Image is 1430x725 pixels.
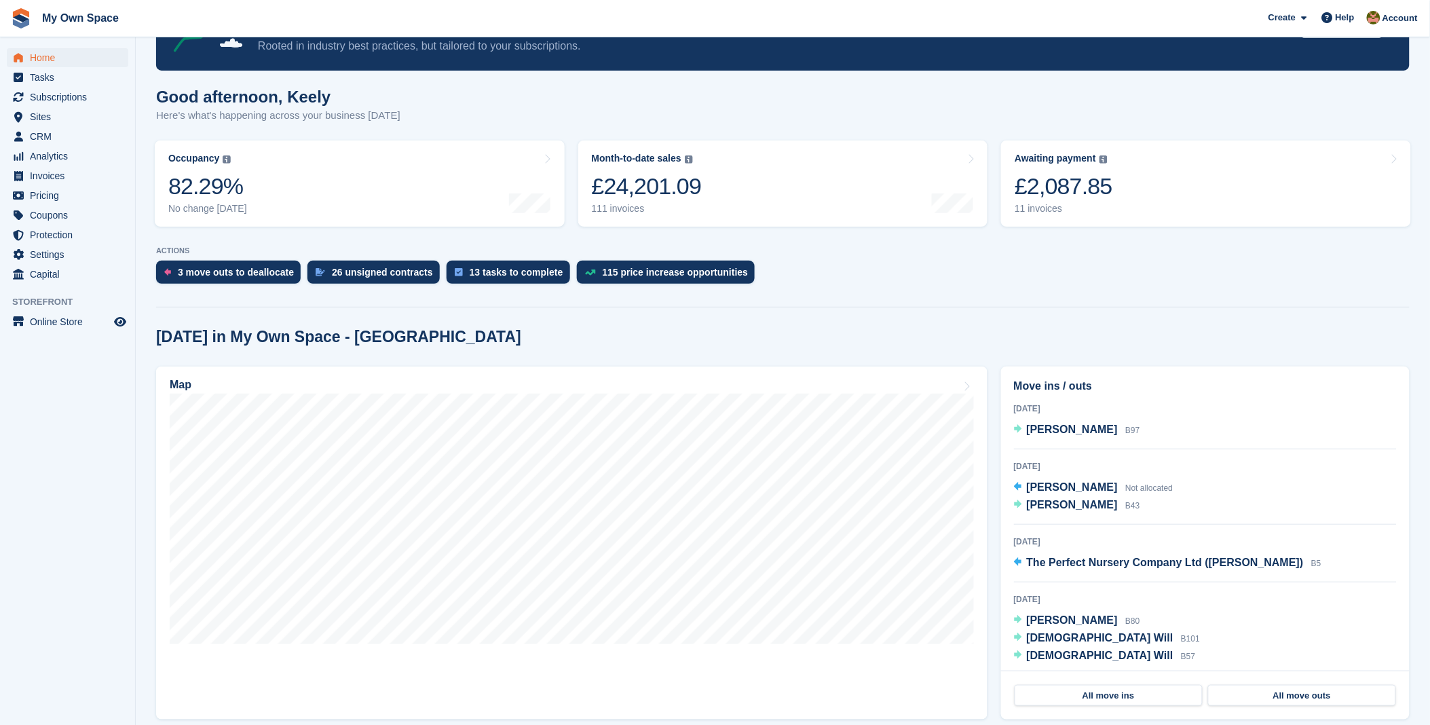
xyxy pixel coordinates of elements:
span: B43 [1125,501,1140,510]
span: [PERSON_NAME] [1027,499,1118,510]
span: Subscriptions [30,88,111,107]
div: No change [DATE] [168,203,247,215]
div: Awaiting payment [1015,153,1096,164]
p: ACTIONS [156,246,1410,255]
span: B80 [1125,616,1140,626]
a: 3 move outs to deallocate [156,261,307,291]
span: Home [30,48,111,67]
img: icon-info-grey-7440780725fd019a000dd9b08b2336e03edf1995a4989e88bcd33f0948082b44.svg [223,155,231,164]
span: B57 [1181,652,1195,661]
div: 115 price increase opportunities [603,267,749,278]
div: [DATE] [1014,536,1397,548]
img: price_increase_opportunities-93ffe204e8149a01c8c9dc8f82e8f89637d9d84a8eef4429ea346261dce0b2c0.svg [585,269,596,276]
div: £24,201.09 [592,172,702,200]
div: [DATE] [1014,593,1397,606]
a: menu [7,88,128,107]
span: [PERSON_NAME] [1027,424,1118,435]
img: icon-info-grey-7440780725fd019a000dd9b08b2336e03edf1995a4989e88bcd33f0948082b44.svg [1099,155,1108,164]
span: Account [1382,12,1418,25]
span: Not allocated [1125,483,1173,493]
a: The Perfect Nursery Company Ltd ([PERSON_NAME]) B5 [1014,555,1321,572]
a: [PERSON_NAME] B97 [1014,422,1140,439]
span: Online Store [30,312,111,331]
h2: Move ins / outs [1014,378,1397,394]
a: My Own Space [37,7,124,29]
a: menu [7,312,128,331]
a: [PERSON_NAME] B80 [1014,612,1140,630]
a: menu [7,107,128,126]
span: [DEMOGRAPHIC_DATA] Will [1027,650,1173,661]
a: menu [7,265,128,284]
span: [PERSON_NAME] [1027,614,1118,626]
span: The Perfect Nursery Company Ltd ([PERSON_NAME]) [1027,557,1304,568]
span: Capital [30,265,111,284]
span: Pricing [30,186,111,205]
a: Occupancy 82.29% No change [DATE] [155,141,565,227]
a: All move outs [1208,685,1396,707]
div: [DATE] [1014,460,1397,472]
a: menu [7,166,128,185]
span: Protection [30,225,111,244]
a: Month-to-date sales £24,201.09 111 invoices [578,141,988,227]
a: 26 unsigned contracts [307,261,447,291]
img: contract_signature_icon-13c848040528278c33f63329250d36e43548de30e8caae1d1a13099fd9432cc5.svg [316,268,325,276]
img: stora-icon-8386f47178a22dfd0bd8f6a31ec36ba5ce8667c1dd55bd0f319d3a0aa187defe.svg [11,8,31,29]
span: [DEMOGRAPHIC_DATA] Will [1027,632,1173,644]
span: Coupons [30,206,111,225]
a: menu [7,186,128,205]
div: Occupancy [168,153,219,164]
span: Storefront [12,295,135,309]
a: [PERSON_NAME] B43 [1014,497,1140,515]
a: [DEMOGRAPHIC_DATA] Will B101 [1014,630,1201,648]
span: B5 [1311,559,1321,568]
a: [PERSON_NAME] Not allocated [1014,479,1173,497]
h2: Map [170,379,191,391]
a: Map [156,367,987,720]
span: B97 [1125,426,1140,435]
h2: [DATE] in My Own Space - [GEOGRAPHIC_DATA] [156,328,521,346]
div: 111 invoices [592,203,702,215]
span: [PERSON_NAME] [1027,481,1118,493]
div: 26 unsigned contracts [332,267,433,278]
span: Help [1336,11,1355,24]
span: B101 [1181,634,1200,644]
a: menu [7,68,128,87]
span: Settings [30,245,111,264]
div: Month-to-date sales [592,153,681,164]
a: 115 price increase opportunities [577,261,762,291]
a: Awaiting payment £2,087.85 11 invoices [1001,141,1411,227]
a: [DEMOGRAPHIC_DATA] Will B57 [1014,648,1196,665]
a: menu [7,127,128,146]
span: Tasks [30,68,111,87]
span: Invoices [30,166,111,185]
a: menu [7,225,128,244]
h1: Good afternoon, Keely [156,88,400,106]
div: 3 move outs to deallocate [178,267,294,278]
span: CRM [30,127,111,146]
div: 11 invoices [1015,203,1112,215]
a: menu [7,147,128,166]
div: £2,087.85 [1015,172,1112,200]
img: task-75834270c22a3079a89374b754ae025e5fb1db73e45f91037f5363f120a921f8.svg [455,268,463,276]
a: menu [7,48,128,67]
img: move_outs_to_deallocate_icon-f764333ba52eb49d3ac5e1228854f67142a1ed5810a6f6cc68b1a99e826820c5.svg [164,268,171,276]
p: Here's what's happening across your business [DATE] [156,108,400,124]
div: 13 tasks to complete [470,267,563,278]
img: icon-info-grey-7440780725fd019a000dd9b08b2336e03edf1995a4989e88bcd33f0948082b44.svg [685,155,693,164]
a: menu [7,245,128,264]
a: menu [7,206,128,225]
div: 82.29% [168,172,247,200]
span: Sites [30,107,111,126]
span: Create [1268,11,1296,24]
img: Keely Collin [1367,11,1380,24]
a: 13 tasks to complete [447,261,577,291]
p: Rooted in industry best practices, but tailored to your subscriptions. [258,39,1291,54]
span: Analytics [30,147,111,166]
a: All move ins [1015,685,1203,707]
a: Preview store [112,314,128,330]
div: [DATE] [1014,403,1397,415]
